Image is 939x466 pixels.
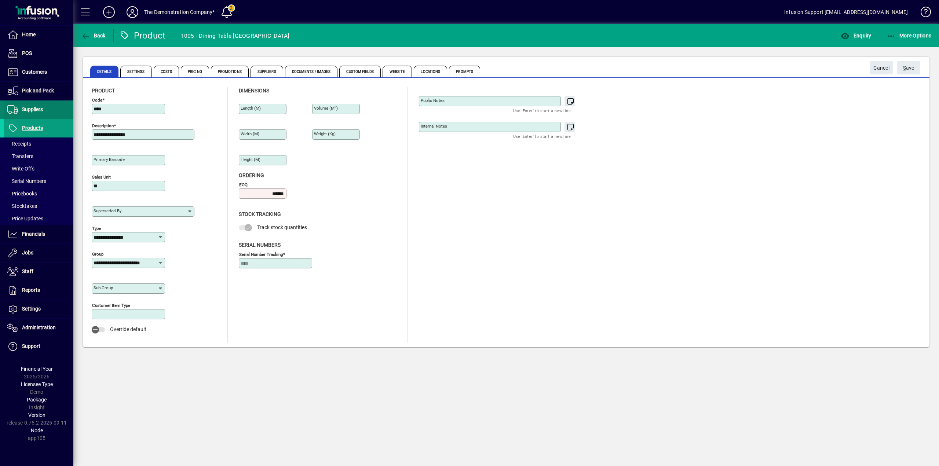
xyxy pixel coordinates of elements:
[92,252,103,257] mat-label: Group
[22,50,32,56] span: POS
[90,66,118,77] span: Details
[22,268,33,274] span: Staff
[7,203,37,209] span: Stocktakes
[154,66,179,77] span: Costs
[94,208,121,213] mat-label: Superseded by
[383,66,412,77] span: Website
[181,66,209,77] span: Pricing
[251,66,283,77] span: Suppliers
[339,66,380,77] span: Custom Fields
[27,397,47,403] span: Package
[4,337,73,356] a: Support
[92,175,111,180] mat-label: Sales unit
[903,62,914,74] span: ave
[4,175,73,187] a: Serial Numbers
[7,178,46,184] span: Serial Numbers
[4,26,73,44] a: Home
[4,82,73,100] a: Pick and Pack
[4,63,73,81] a: Customers
[22,69,47,75] span: Customers
[22,343,40,349] span: Support
[4,263,73,281] a: Staff
[94,157,125,162] mat-label: Primary barcode
[4,300,73,318] a: Settings
[239,211,281,217] span: Stock Tracking
[885,29,933,42] button: More Options
[4,281,73,300] a: Reports
[421,124,447,129] mat-label: Internal Notes
[21,381,53,387] span: Licensee Type
[239,242,281,248] span: Serial Numbers
[22,324,56,330] span: Administration
[94,285,113,290] mat-label: Sub group
[239,252,283,257] mat-label: Serial Number tracking
[22,106,43,112] span: Suppliers
[22,231,45,237] span: Financials
[22,88,54,93] span: Pick and Pack
[92,98,102,103] mat-label: Code
[22,287,40,293] span: Reports
[79,29,107,42] button: Back
[144,6,215,18] div: The Demonstration Company*
[121,5,144,19] button: Profile
[841,33,871,38] span: Enquiry
[110,326,146,332] span: Override default
[7,166,34,172] span: Write Offs
[4,225,73,243] a: Financials
[513,132,571,140] mat-hint: Use 'Enter' to start a new line
[7,153,33,159] span: Transfers
[873,62,889,74] span: Cancel
[241,106,261,111] mat-label: Length (m)
[887,33,932,38] span: More Options
[239,172,264,178] span: Ordering
[239,182,248,187] mat-label: EOQ
[22,250,33,256] span: Jobs
[915,1,930,25] a: Knowledge Base
[4,100,73,119] a: Suppliers
[7,141,31,147] span: Receipts
[449,66,480,77] span: Prompts
[21,366,53,372] span: Financial Year
[241,131,259,136] mat-label: Width (m)
[414,66,447,77] span: Locations
[285,66,338,77] span: Documents / Images
[513,106,571,115] mat-hint: Use 'Enter' to start a new line
[335,105,336,109] sup: 3
[28,412,45,418] span: Version
[4,150,73,162] a: Transfers
[92,303,130,308] mat-label: Customer Item Type
[31,428,43,433] span: Node
[314,131,336,136] mat-label: Weight (Kg)
[421,98,445,103] mat-label: Public Notes
[4,162,73,175] a: Write Offs
[22,125,43,131] span: Products
[839,29,873,42] button: Enquiry
[92,226,101,231] mat-label: Type
[7,191,37,197] span: Pricebooks
[4,187,73,200] a: Pricebooks
[239,88,269,93] span: Dimensions
[314,106,338,111] mat-label: Volume (m )
[22,306,41,312] span: Settings
[92,88,115,93] span: Product
[92,123,114,128] mat-label: Description
[897,61,920,74] button: Save
[7,216,43,221] span: Price Updates
[119,30,166,41] div: Product
[22,32,36,37] span: Home
[4,212,73,225] a: Price Updates
[784,6,908,18] div: Infusion Support [EMAIL_ADDRESS][DOMAIN_NAME]
[97,5,121,19] button: Add
[241,157,260,162] mat-label: Height (m)
[120,66,152,77] span: Settings
[211,66,249,77] span: Promotions
[870,61,893,74] button: Cancel
[4,319,73,337] a: Administration
[81,33,106,38] span: Back
[180,30,289,42] div: 1005 - Dining Table [GEOGRAPHIC_DATA]
[4,200,73,212] a: Stocktakes
[4,244,73,262] a: Jobs
[4,44,73,63] a: POS
[4,137,73,150] a: Receipts
[73,29,114,42] app-page-header-button: Back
